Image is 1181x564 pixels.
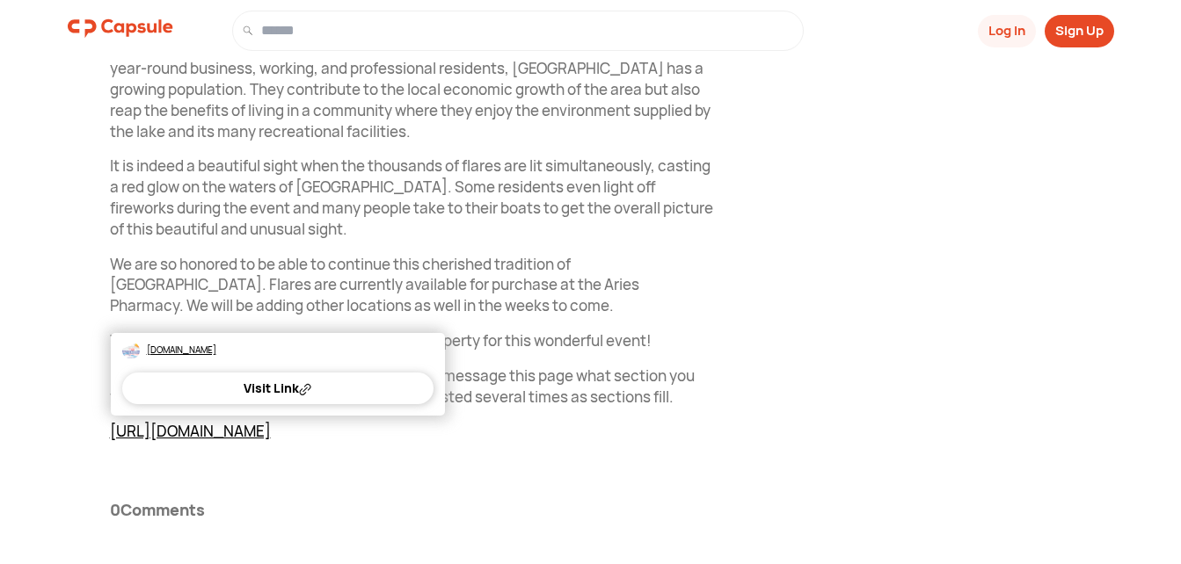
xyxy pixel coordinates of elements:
[110,365,713,408] p: Please make your donation at the link below and message this page what section you would like to ...
[110,155,713,239] p: It is indeed a beautiful sight when the thousands of flares are lit simultaneously, casting a red...
[978,15,1036,47] button: Log In
[110,254,713,316] p: We are so honored to be able to continue this cherished tradition of [GEOGRAPHIC_DATA]. Flares ar...
[110,330,713,351] p: We are in need of donations to light the state property for this wonderful event!
[110,498,205,522] div: 0 Comments
[244,381,311,395] div: Visit Link
[122,342,140,359] img: icon
[68,11,173,51] a: logo
[1045,15,1114,47] button: Sign Up
[68,11,173,46] img: logo
[147,343,216,357] p: [DOMAIN_NAME]
[110,17,713,142] p: In years past, the red flare event signified the end of the summer season, but now it is the way ...
[110,421,271,441] a: [URL][DOMAIN_NAME]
